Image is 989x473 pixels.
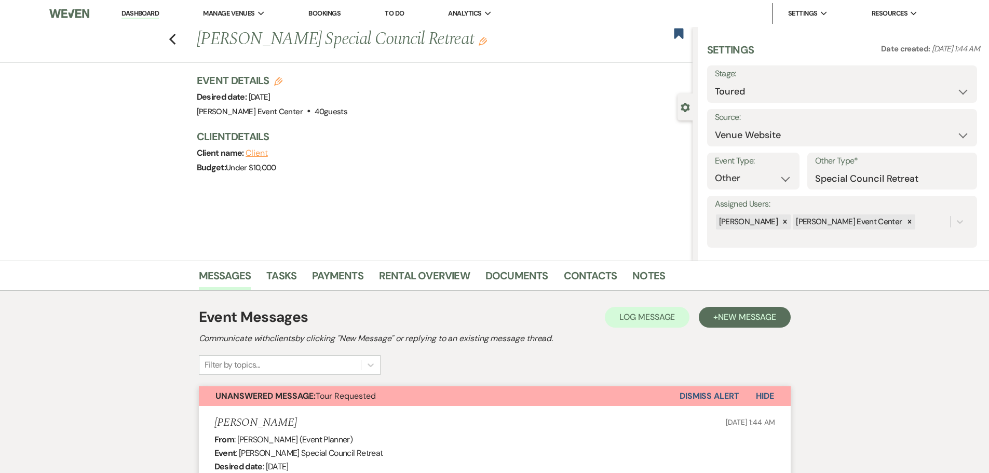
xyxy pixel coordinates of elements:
[197,27,589,52] h1: [PERSON_NAME] Special Council Retreat
[203,8,254,19] span: Manage Venues
[707,43,754,65] h3: Settings
[249,92,270,102] span: [DATE]
[49,3,89,24] img: Weven Logo
[199,386,680,406] button: Unanswered Message:Tour Requested
[199,306,308,328] h1: Event Messages
[214,416,297,429] h5: [PERSON_NAME]
[197,73,348,88] h3: Event Details
[197,162,226,173] span: Budget:
[448,8,481,19] span: Analytics
[716,214,780,229] div: [PERSON_NAME]
[205,359,260,371] div: Filter by topics...
[121,9,159,19] a: Dashboard
[932,44,980,54] span: [DATE] 1:44 AM
[619,312,675,322] span: Log Message
[226,163,276,173] span: Under $10,000
[680,386,739,406] button: Dismiss Alert
[199,332,791,345] h2: Communicate with clients by clicking "New Message" or replying to an existing message thread.
[315,106,347,117] span: 40 guests
[197,147,246,158] span: Client name:
[718,312,776,322] span: New Message
[485,267,548,290] a: Documents
[214,461,263,472] b: Desired date
[199,267,251,290] a: Messages
[197,106,303,117] span: [PERSON_NAME] Event Center
[726,417,775,427] span: [DATE] 1:44 AM
[793,214,903,229] div: [PERSON_NAME] Event Center
[715,66,969,82] label: Stage:
[739,386,791,406] button: Hide
[385,9,404,18] a: To Do
[197,129,682,144] h3: Client Details
[312,267,363,290] a: Payments
[872,8,907,19] span: Resources
[379,267,470,290] a: Rental Overview
[214,434,234,445] b: From
[681,102,690,112] button: Close lead details
[756,390,774,401] span: Hide
[308,9,341,18] a: Bookings
[564,267,617,290] a: Contacts
[715,154,792,169] label: Event Type:
[479,36,487,46] button: Edit
[215,390,316,401] strong: Unanswered Message:
[715,110,969,125] label: Source:
[815,154,969,169] label: Other Type*
[788,8,818,19] span: Settings
[215,390,376,401] span: Tour Requested
[715,197,969,212] label: Assigned Users:
[881,44,932,54] span: Date created:
[246,149,268,157] button: Client
[699,307,790,328] button: +New Message
[632,267,665,290] a: Notes
[214,448,236,458] b: Event
[197,91,249,102] span: Desired date:
[266,267,296,290] a: Tasks
[605,307,689,328] button: Log Message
